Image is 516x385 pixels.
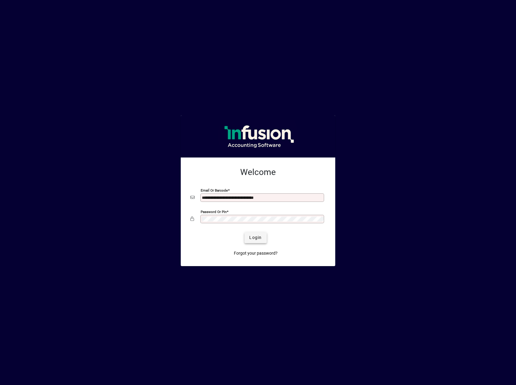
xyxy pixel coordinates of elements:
[201,209,227,214] mat-label: Password or Pin
[231,248,280,259] a: Forgot your password?
[244,232,266,243] button: Login
[201,188,228,192] mat-label: Email or Barcode
[234,250,278,256] span: Forgot your password?
[249,234,262,241] span: Login
[190,167,326,177] h2: Welcome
